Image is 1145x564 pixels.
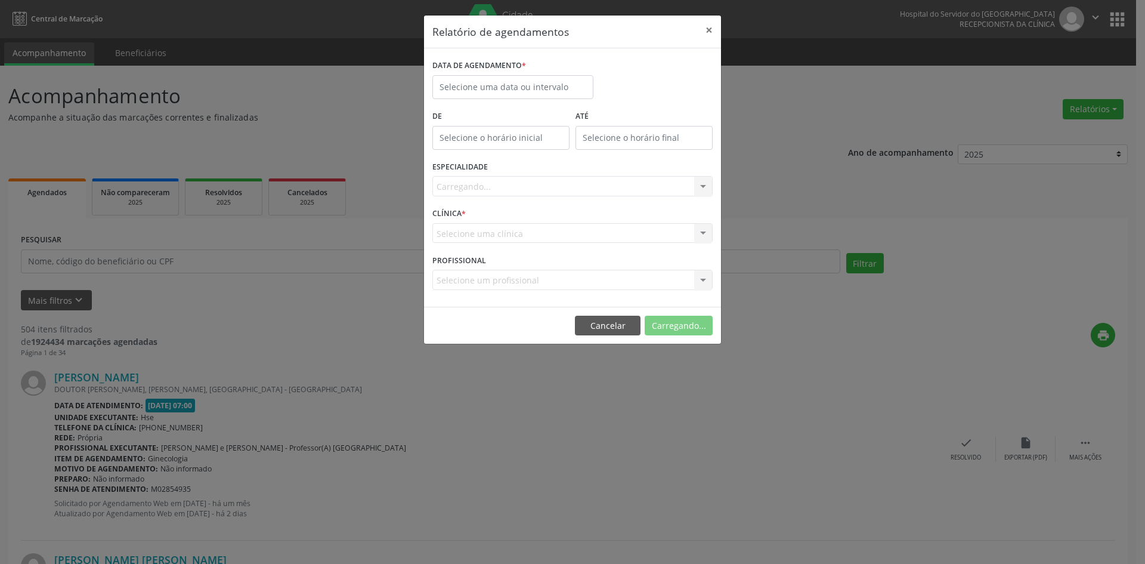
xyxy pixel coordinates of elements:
[432,205,466,223] label: CLÍNICA
[697,16,721,45] button: Close
[432,126,570,150] input: Selecione o horário inicial
[575,316,640,336] button: Cancelar
[575,126,713,150] input: Selecione o horário final
[432,24,569,39] h5: Relatório de agendamentos
[432,57,526,75] label: DATA DE AGENDAMENTO
[432,251,486,270] label: PROFISSIONAL
[575,107,713,126] label: ATÉ
[432,75,593,99] input: Selecione uma data ou intervalo
[432,107,570,126] label: De
[432,158,488,177] label: ESPECIALIDADE
[645,316,713,336] button: Carregando...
